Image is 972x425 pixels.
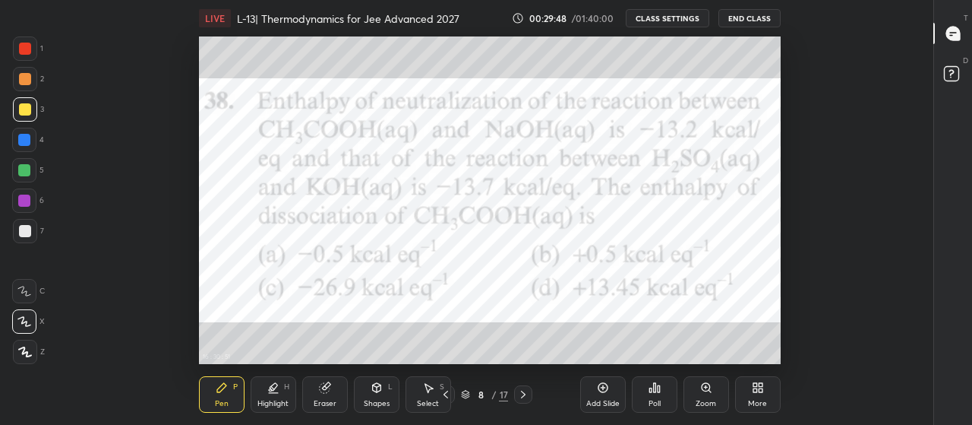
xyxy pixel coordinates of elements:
p: D [963,55,968,66]
div: More [748,400,767,408]
div: 17 [499,388,508,401]
div: 8 [473,390,488,399]
div: H [284,383,289,391]
div: Pen [215,400,229,408]
div: 4 [12,128,44,152]
div: Poll [649,400,661,408]
div: Z [13,340,45,364]
div: 6 [12,189,44,213]
div: 1 [13,36,43,61]
div: 7 [13,219,44,243]
div: / [491,390,496,399]
div: 2 [13,67,44,91]
p: T [964,12,968,24]
div: Highlight [257,400,289,408]
div: P [233,383,238,391]
div: 3 [13,97,44,122]
div: Eraser [314,400,336,408]
button: End Class [718,9,781,27]
div: Shapes [364,400,390,408]
div: Select [417,400,439,408]
div: Zoom [696,400,716,408]
div: 5 [12,158,44,182]
div: LIVE [199,9,231,27]
div: S [440,383,444,391]
h4: L-13| Thermodynamics for Jee Advanced 2027 [237,11,459,26]
div: L [388,383,393,391]
button: CLASS SETTINGS [626,9,709,27]
div: X [12,309,45,334]
div: C [12,279,45,303]
div: Add Slide [586,400,620,408]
